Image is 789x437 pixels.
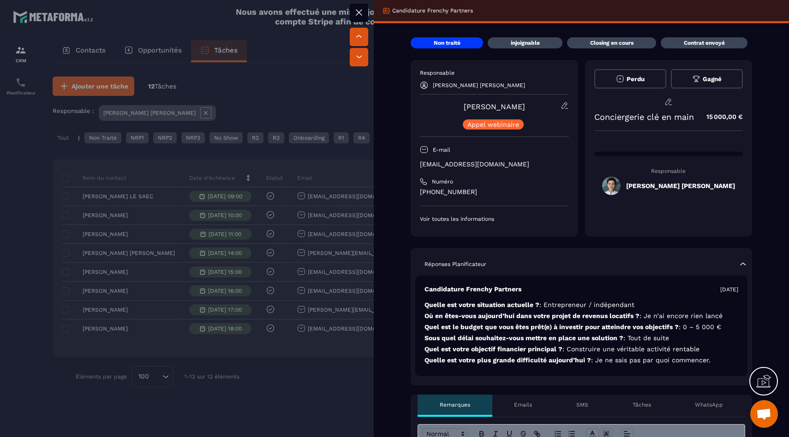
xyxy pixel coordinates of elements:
[590,39,634,47] p: Closing en cours
[424,301,738,309] p: Quelle est votre situation actuelle ?
[539,301,634,308] span: : Entrepreneur / indépendant
[640,312,723,319] span: : Je n’ai encore rien lancé
[424,285,521,294] p: Candidature Frenchy Partners
[392,7,473,14] p: Candidature Frenchy Partners
[434,39,460,47] p: Non traité
[424,260,486,268] p: Réponses Planificateur
[433,82,525,89] p: [PERSON_NAME] [PERSON_NAME]
[623,334,669,342] span: : Tout de suite
[562,345,699,353] span: : Construire une véritable activité rentable
[576,401,588,408] p: SMS
[467,121,519,128] p: Appel webinaire
[695,401,723,408] p: WhatsApp
[720,286,738,293] p: [DATE]
[424,334,738,343] p: Sous quel délai souhaitez-vous mettre en place une solution ?
[594,168,743,174] p: Responsable
[697,108,743,126] p: 15 000,00 €
[627,76,645,83] span: Perdu
[626,182,735,189] h5: [PERSON_NAME] [PERSON_NAME]
[432,178,453,185] p: Numéro
[633,401,651,408] p: Tâches
[424,323,738,331] p: Quel est le budget que vous êtes prêt(e) à investir pour atteindre vos objectifs ?
[514,401,532,408] p: Emails
[424,312,738,320] p: Où en êtes-vous aujourd’hui dans votre projet de revenus locatifs ?
[420,215,569,223] p: Voir toutes les informations
[594,112,694,122] p: Conciergerie clé en main
[433,146,450,154] p: E-mail
[420,188,569,196] p: [PHONE_NUMBER]
[703,76,722,83] span: Gagné
[464,102,525,111] a: [PERSON_NAME]
[511,39,540,47] p: injoignable
[424,345,738,354] p: Quel est votre objectif financier principal ?
[684,39,725,47] p: Contrat envoyé
[424,356,738,365] p: Quelle est votre plus grande difficulté aujourd’hui ?
[594,69,666,89] button: Perdu
[750,400,778,428] div: Ouvrir le chat
[591,356,711,364] span: : Je ne sais pas par quoi commencer.
[679,323,721,331] span: : 0 – 5 000 €
[420,69,569,77] p: Responsable
[440,401,470,408] p: Remarques
[671,69,743,89] button: Gagné
[420,160,569,169] p: [EMAIL_ADDRESS][DOMAIN_NAME]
